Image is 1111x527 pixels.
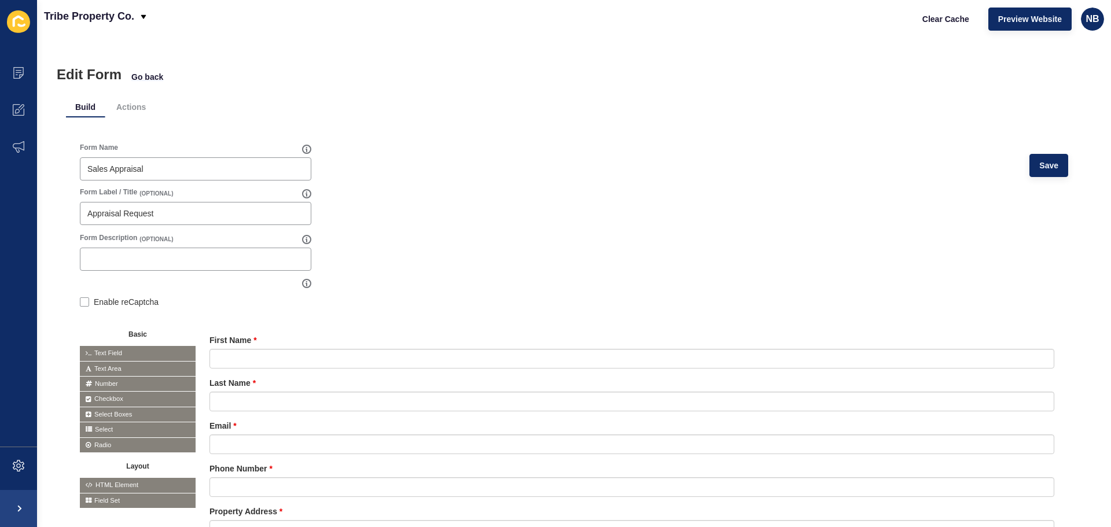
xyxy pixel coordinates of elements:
[80,493,196,508] span: Field Set
[80,326,196,340] button: Basic
[80,392,196,406] span: Checkbox
[131,71,164,83] button: Go back
[66,97,105,117] li: Build
[1039,160,1058,171] span: Save
[94,296,159,308] label: Enable reCaptcha
[80,422,196,437] span: Select
[139,235,173,244] span: (OPTIONAL)
[131,71,163,83] span: Go back
[80,478,196,492] span: HTML Element
[209,377,256,389] label: Last Name
[1086,13,1099,25] span: NB
[209,463,273,474] label: Phone Number
[80,362,196,376] span: Text Area
[988,8,1072,31] button: Preview Website
[80,458,196,472] button: Layout
[80,187,137,197] label: Form Label / Title
[922,13,969,25] span: Clear Cache
[913,8,979,31] button: Clear Cache
[139,190,173,198] span: (OPTIONAL)
[80,346,196,360] span: Text Field
[209,334,257,346] label: First Name
[80,407,196,422] span: Select Boxes
[80,377,196,391] span: Number
[80,438,196,452] span: Radio
[209,506,282,517] label: Property Address
[1029,154,1068,177] button: Save
[80,143,118,152] label: Form Name
[209,420,237,432] label: Email
[80,233,137,242] label: Form Description
[107,97,155,117] li: Actions
[57,67,122,83] h1: Edit Form
[998,13,1062,25] span: Preview Website
[44,2,134,31] p: Tribe Property Co.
